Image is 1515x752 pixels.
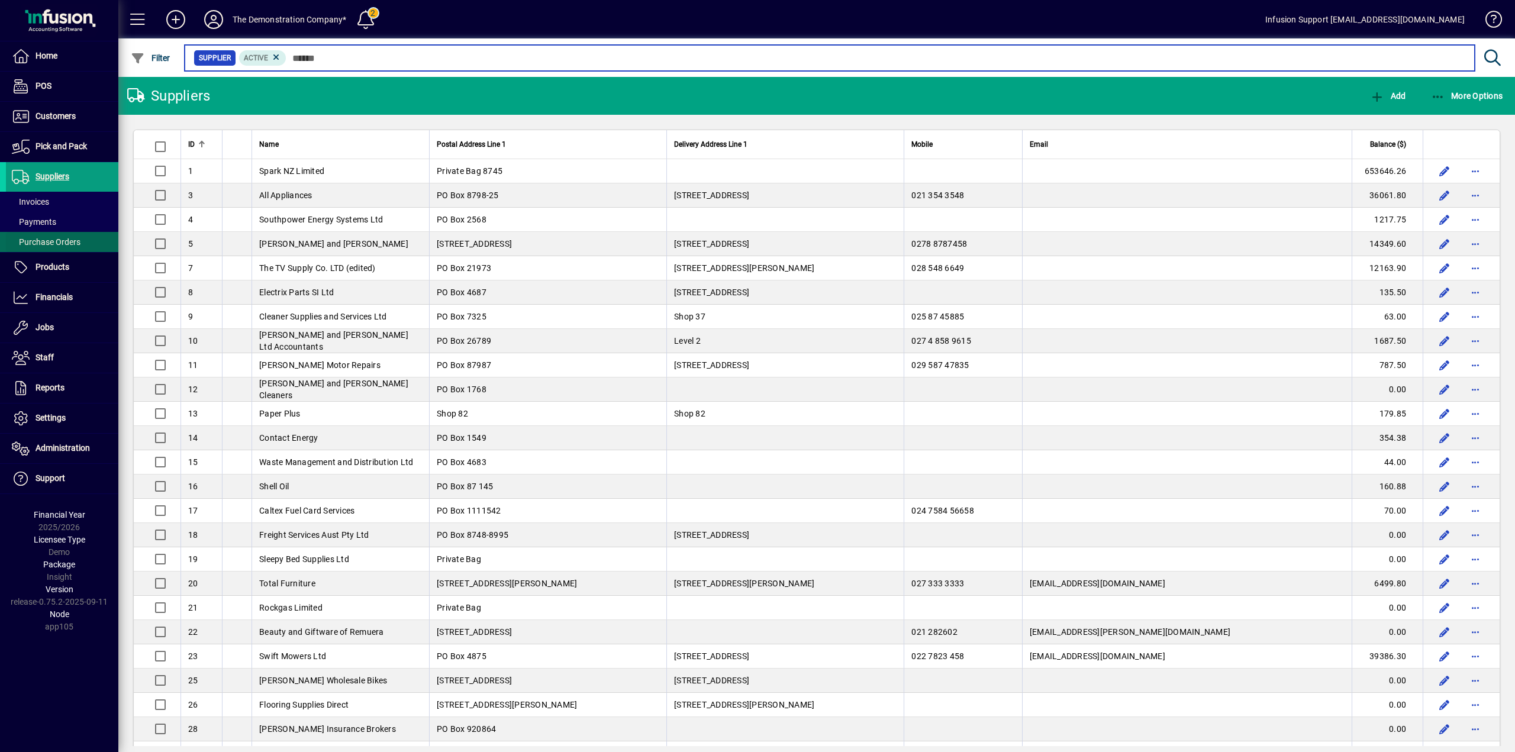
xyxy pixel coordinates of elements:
button: More options [1466,453,1485,472]
button: Edit [1435,234,1454,253]
button: More options [1466,501,1485,520]
span: Caltex Fuel Card Services [259,506,354,515]
td: 6499.80 [1352,572,1423,596]
button: More options [1466,719,1485,738]
span: All Appliances [259,191,312,200]
span: PO Box 26789 [437,336,491,346]
button: Edit [1435,453,1454,472]
button: More options [1466,671,1485,690]
span: 7 [188,263,193,273]
span: [PERSON_NAME] Wholesale Bikes [259,676,387,685]
td: 0.00 [1352,523,1423,547]
a: Pick and Pack [6,132,118,162]
button: Edit [1435,283,1454,302]
button: Edit [1435,331,1454,350]
td: 63.00 [1352,305,1423,329]
span: Shop 82 [437,409,468,418]
td: 1687.50 [1352,329,1423,353]
button: Edit [1435,186,1454,205]
span: Level 2 [674,336,701,346]
button: Edit [1435,307,1454,326]
button: Edit [1435,647,1454,666]
button: Edit [1435,550,1454,569]
td: 0.00 [1352,596,1423,620]
span: Waste Management and Distribution Ltd [259,457,413,467]
span: [STREET_ADDRESS] [437,239,512,248]
span: 027 4 858 9615 [911,336,971,346]
span: 26 [188,700,198,709]
span: Beauty and Giftware of Remuera [259,627,384,637]
span: PO Box 4687 [437,288,486,297]
button: More options [1466,550,1485,569]
span: Freight Services Aust Pty Ltd [259,530,369,540]
div: Name [259,138,422,151]
div: Email [1030,138,1345,151]
span: 028 548 6649 [911,263,964,273]
td: 160.88 [1352,475,1423,499]
button: Edit [1435,622,1454,641]
span: 19 [188,554,198,564]
button: Edit [1435,428,1454,447]
span: Node [50,609,69,619]
a: Purchase Orders [6,232,118,252]
span: [STREET_ADDRESS][PERSON_NAME] [674,700,814,709]
span: PO Box 2568 [437,215,486,224]
button: Profile [195,9,233,30]
span: Pick and Pack [36,141,87,151]
td: 12163.90 [1352,256,1423,280]
span: 18 [188,530,198,540]
button: Edit [1435,356,1454,375]
span: 13 [188,409,198,418]
div: Mobile [911,138,1015,151]
td: 0.00 [1352,693,1423,717]
span: 025 87 45885 [911,312,964,321]
button: More options [1466,428,1485,447]
button: Edit [1435,210,1454,229]
span: Package [43,560,75,569]
span: 12 [188,385,198,394]
span: 23 [188,651,198,661]
span: [STREET_ADDRESS] [674,651,749,661]
span: [STREET_ADDRESS][PERSON_NAME] [437,579,577,588]
span: Name [259,138,279,151]
span: Shell Oil [259,482,289,491]
span: 024 7584 56658 [911,506,974,515]
span: 28 [188,724,198,734]
button: More options [1466,404,1485,423]
td: 0.00 [1352,717,1423,741]
button: More options [1466,598,1485,617]
td: 354.38 [1352,426,1423,450]
span: Products [36,262,69,272]
span: Supplier [199,52,231,64]
span: 1 [188,166,193,176]
span: Contact Energy [259,433,318,443]
span: 22 [188,627,198,637]
span: Cleaner Supplies and Services Ltd [259,312,386,321]
td: 0.00 [1352,620,1423,644]
span: 15 [188,457,198,467]
span: Payments [12,217,56,227]
td: 39386.30 [1352,644,1423,669]
span: [PERSON_NAME] Insurance Brokers [259,724,396,734]
div: Balance ($) [1359,138,1417,151]
button: Filter [128,47,173,69]
span: PO Box 87987 [437,360,491,370]
span: 10 [188,336,198,346]
span: Customers [36,111,76,121]
span: PO Box 4875 [437,651,486,661]
span: [STREET_ADDRESS] [674,676,749,685]
span: Reports [36,383,65,392]
button: Edit [1435,162,1454,180]
button: More options [1466,622,1485,641]
span: 8 [188,288,193,297]
span: Paper Plus [259,409,301,418]
button: Edit [1435,695,1454,714]
button: More options [1466,259,1485,277]
button: More Options [1428,85,1506,106]
button: Edit [1435,501,1454,520]
span: PO Box 1768 [437,385,486,394]
mat-chip: Activation Status: Active [239,50,286,66]
span: [STREET_ADDRESS] [674,530,749,540]
button: Edit [1435,525,1454,544]
span: Rockgas Limited [259,603,323,612]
